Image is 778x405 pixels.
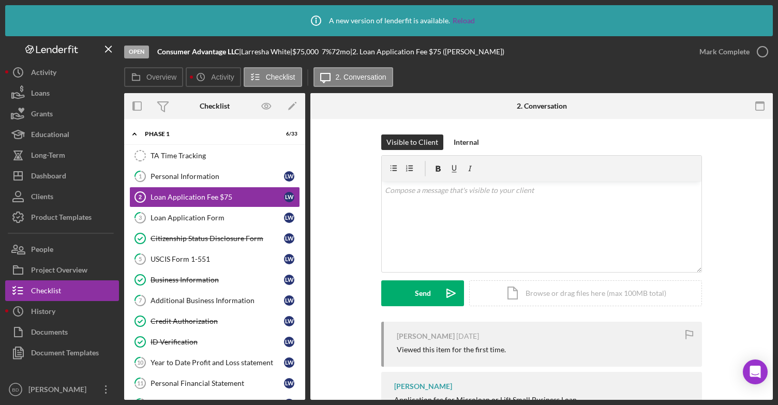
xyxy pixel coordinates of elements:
a: 5USCIS Form 1-551LW [129,249,300,269]
div: 7 % [322,48,332,56]
div: Product Templates [31,207,92,230]
time: 2025-08-06 13:58 [456,332,479,340]
div: L W [284,316,294,326]
div: Internal [454,134,479,150]
tspan: 2 [139,194,142,200]
button: 2. Conversation [313,67,393,87]
a: Grants [5,103,119,124]
div: L W [284,171,294,182]
button: Educational [5,124,119,145]
tspan: 3 [139,214,142,221]
div: L W [284,233,294,244]
div: Clients [31,186,53,209]
tspan: 5 [139,256,142,262]
button: Documents [5,322,119,342]
button: Long-Term [5,145,119,166]
div: ID Verification [151,338,284,346]
label: Overview [146,73,176,81]
div: Phase 1 [145,131,272,137]
button: Activity [5,62,119,83]
div: Mark Complete [699,41,750,62]
a: Reload [453,17,475,25]
div: Year to Date Profit and Loss statement [151,358,284,367]
div: Larresha White | [241,48,292,56]
a: 7Additional Business InformationLW [129,290,300,311]
button: History [5,301,119,322]
div: Send [415,280,431,306]
div: [PERSON_NAME] [397,332,455,340]
div: Activity [31,62,56,85]
button: Project Overview [5,260,119,280]
div: Checklist [200,102,230,110]
tspan: 1 [139,173,142,179]
div: Loan Application Form [151,214,284,222]
tspan: 11 [137,380,143,386]
div: 6 / 33 [279,131,297,137]
div: Viewed this item for the first time. [397,346,506,354]
div: Documents [31,322,68,345]
button: BD[PERSON_NAME] [5,379,119,400]
div: USCIS Form 1-551 [151,255,284,263]
div: TA Time Tracking [151,152,300,160]
div: Visible to Client [386,134,438,150]
div: Additional Business Information [151,296,284,305]
b: Consumer Advantage LLC [157,47,239,56]
label: Activity [211,73,234,81]
a: 1Personal InformationLW [129,166,300,187]
div: | [157,48,241,56]
a: Business InformationLW [129,269,300,290]
div: People [31,239,53,262]
div: 2. Conversation [517,102,567,110]
button: Clients [5,186,119,207]
div: A new version of lenderfit is available. [303,8,475,34]
a: Citizenship Status Disclosure FormLW [129,228,300,249]
div: L W [284,213,294,223]
button: Document Templates [5,342,119,363]
div: Personal Financial Statement [151,379,284,387]
div: L W [284,295,294,306]
div: Personal Information [151,172,284,181]
button: Internal [448,134,484,150]
div: L W [284,357,294,368]
button: Product Templates [5,207,119,228]
a: TA Time Tracking [129,145,300,166]
a: Loans [5,83,119,103]
tspan: 10 [137,359,144,366]
div: Credit Authorization [151,317,284,325]
div: Business Information [151,276,284,284]
button: Activity [186,67,241,87]
button: People [5,239,119,260]
div: 72 mo [332,48,350,56]
div: [PERSON_NAME] [26,379,93,402]
a: 2Loan Application Fee $75LW [129,187,300,207]
div: Loans [31,83,50,106]
button: Overview [124,67,183,87]
button: Mark Complete [689,41,773,62]
div: Checklist [31,280,61,304]
div: Open Intercom Messenger [743,359,768,384]
div: Loan Application Fee $75 [151,193,284,201]
button: Visible to Client [381,134,443,150]
div: Citizenship Status Disclosure Form [151,234,284,243]
a: 11Personal Financial StatementLW [129,373,300,394]
div: Educational [31,124,69,147]
button: Dashboard [5,166,119,186]
button: Send [381,280,464,306]
text: BD [12,387,19,393]
tspan: 7 [139,297,142,304]
div: Grants [31,103,53,127]
label: Checklist [266,73,295,81]
button: Checklist [5,280,119,301]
